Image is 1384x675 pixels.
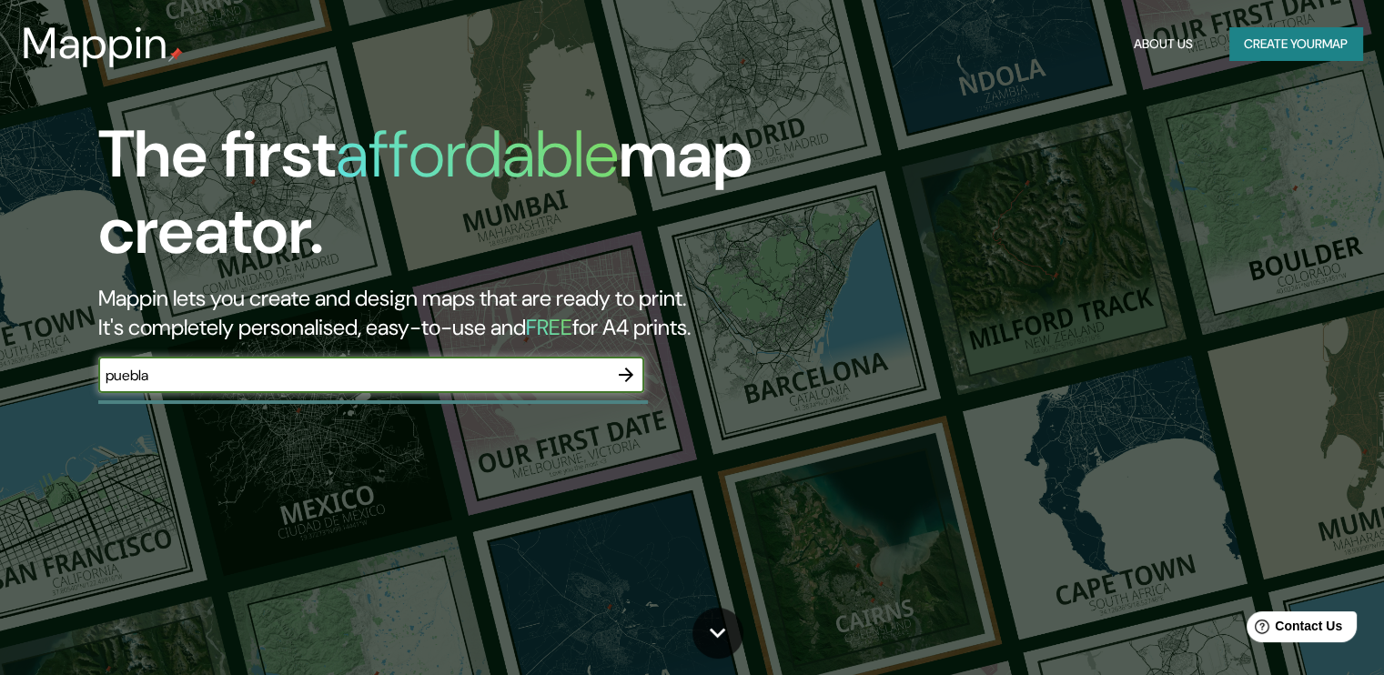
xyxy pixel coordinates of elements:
[336,112,619,196] h1: affordable
[22,18,168,69] h3: Mappin
[1126,27,1200,61] button: About Us
[1229,27,1362,61] button: Create yourmap
[526,313,572,341] h5: FREE
[98,365,608,386] input: Choose your favourite place
[98,116,791,284] h1: The first map creator.
[168,47,183,62] img: mappin-pin
[98,284,791,342] h2: Mappin lets you create and design maps that are ready to print. It's completely personalised, eas...
[1222,604,1364,655] iframe: Help widget launcher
